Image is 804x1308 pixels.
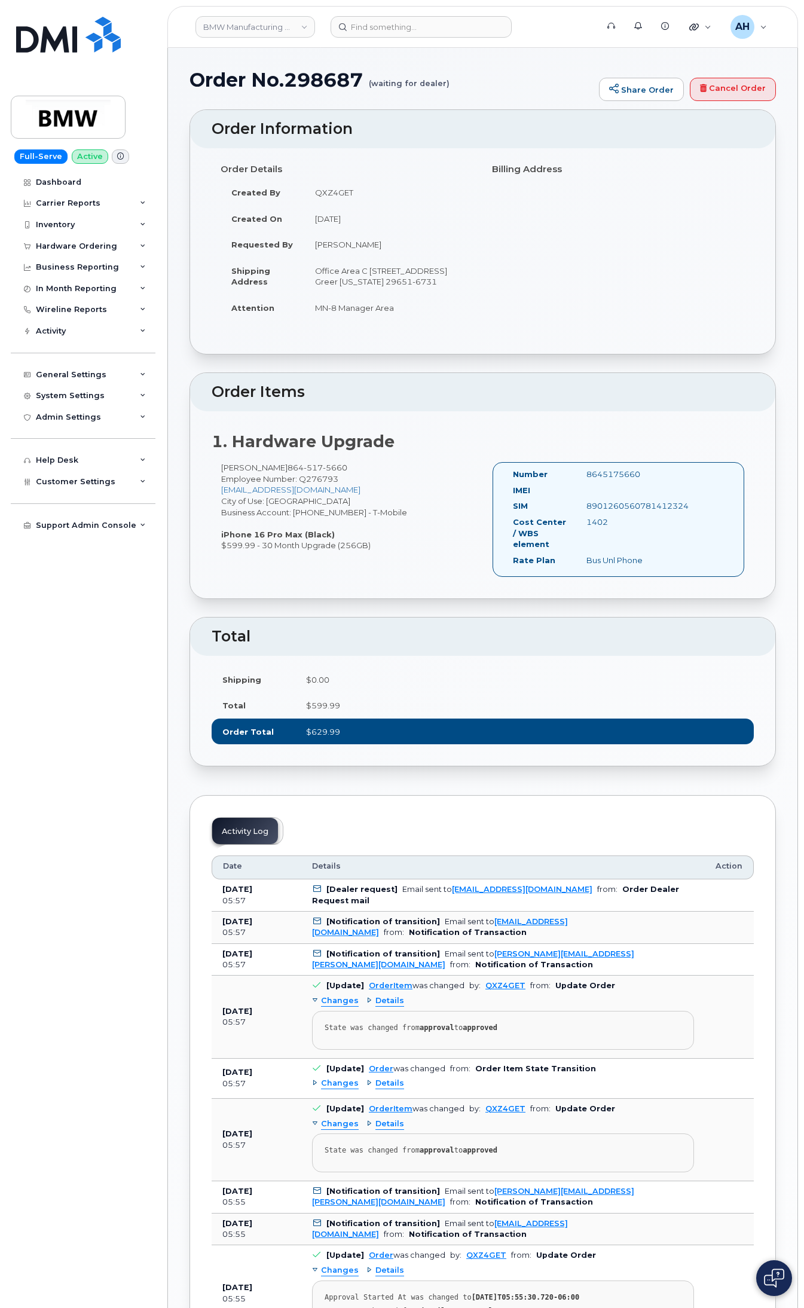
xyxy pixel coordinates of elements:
b: [Notification of transition] [326,1187,440,1196]
label: Number [513,469,548,480]
span: from: [384,928,404,937]
span: 517 [304,463,323,472]
span: Details [375,995,404,1007]
a: QXZ4GET [466,1251,506,1260]
span: Changes [321,995,359,1007]
h2: Order Information [212,121,754,137]
strong: [DATE]T05:55:30.720-06:00 [472,1293,580,1301]
div: 05:57 [222,1140,291,1151]
b: [Notification of transition] [326,1219,440,1228]
strong: Requested By [231,240,293,249]
b: [Update] [326,1064,364,1073]
div: was changed [369,1064,445,1073]
b: [DATE] [222,1219,252,1228]
b: [DATE] [222,1187,252,1196]
div: 05:57 [222,927,291,938]
div: 8645175660 [577,469,681,480]
strong: Created On [231,214,282,224]
b: Update Order [555,1104,615,1113]
b: Order Item State Transition [475,1064,596,1073]
div: 05:55 [222,1294,291,1304]
span: Employee Number: Q276793 [221,474,338,484]
strong: approval [420,1023,454,1032]
div: 05:55 [222,1229,291,1240]
a: [EMAIL_ADDRESS][DOMAIN_NAME] [452,885,592,894]
b: [DATE] [222,949,252,958]
b: [DATE] [222,1068,252,1077]
div: Bus Unl Phone [577,555,681,566]
b: Notification of Transaction [475,1197,593,1206]
div: 8901260560781412324 [577,500,681,512]
h4: Billing Address [492,164,745,175]
span: $629.99 [306,727,340,736]
span: from: [450,1064,470,1073]
span: from: [511,1251,531,1260]
span: from: [530,981,551,990]
div: [PERSON_NAME] City of Use: [GEOGRAPHIC_DATA] Business Account: [PHONE_NUMBER] - T-Mobile $599.99 ... [212,462,483,551]
label: SIM [513,500,528,512]
a: OrderItem [369,1104,412,1113]
strong: Created By [231,188,280,197]
b: [Notification of transition] [326,949,440,958]
h2: Total [212,628,754,645]
label: Cost Center / WBS element [513,517,569,550]
a: OrderItem [369,981,412,990]
span: from: [450,1197,470,1206]
th: Action [705,855,754,879]
label: IMEI [513,485,530,496]
span: $0.00 [306,675,329,684]
b: Update Order [536,1251,596,1260]
td: [DATE] [304,206,474,232]
div: 05:57 [222,959,291,970]
div: was changed [369,1251,445,1260]
div: Approval Started At was changed to [325,1293,681,1302]
label: Shipping [222,674,261,686]
b: [Notification of transition] [326,917,440,926]
span: Details [312,861,341,872]
span: from: [450,960,470,969]
div: 05:55 [222,1197,291,1208]
strong: approval [420,1146,454,1154]
span: 5660 [323,463,347,472]
img: Open chat [764,1269,784,1288]
div: Email sent to [402,885,592,894]
strong: 1. Hardware Upgrade [212,432,395,451]
a: Order [369,1064,393,1073]
span: by: [450,1251,461,1260]
span: Changes [321,1078,359,1089]
h1: Order No.298687 [189,69,593,90]
h2: Order Items [212,384,754,401]
a: Share Order [599,78,684,102]
a: QXZ4GET [485,1104,525,1113]
div: was changed [369,981,464,990]
span: from: [530,1104,551,1113]
td: Office Area C [STREET_ADDRESS] Greer [US_STATE] 29651-6731 [304,258,474,295]
b: [Update] [326,1251,364,1260]
b: [DATE] [222,885,252,894]
td: [PERSON_NAME] [304,231,474,258]
span: from: [597,885,617,894]
a: Cancel Order [690,78,776,102]
span: $599.99 [306,701,340,710]
span: Date [223,861,242,872]
h4: Order Details [221,164,474,175]
td: MN-8 Manager Area [304,295,474,321]
span: by: [469,981,481,990]
a: Order [369,1251,393,1260]
strong: Attention [231,303,274,313]
div: 05:57 [222,1017,291,1028]
div: 05:57 [222,896,291,906]
strong: Shipping Address [231,266,270,287]
b: [Update] [326,981,364,990]
div: Email sent to [312,1187,634,1206]
div: 05:57 [222,1078,291,1089]
span: 864 [288,463,347,472]
b: [DATE] [222,1283,252,1292]
span: from: [384,1230,404,1239]
b: Notification of Transaction [409,928,527,937]
span: by: [469,1104,481,1113]
b: [DATE] [222,917,252,926]
a: [PERSON_NAME][EMAIL_ADDRESS][PERSON_NAME][DOMAIN_NAME] [312,949,634,969]
b: Notification of Transaction [409,1230,527,1239]
b: [DATE] [222,1007,252,1016]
